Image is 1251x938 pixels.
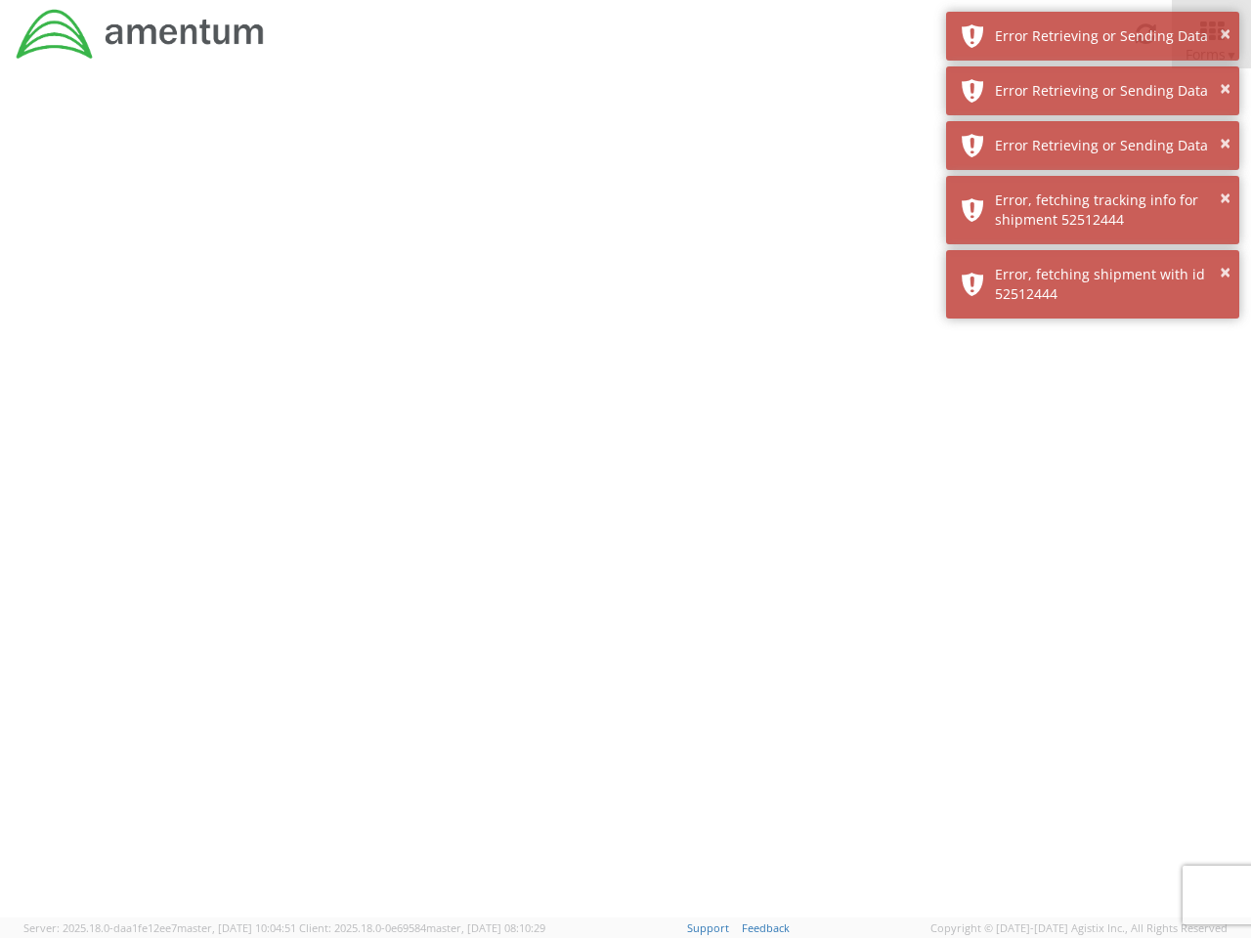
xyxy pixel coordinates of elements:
[15,7,267,62] img: dyn-intl-logo-049831509241104b2a82.png
[995,191,1225,230] div: Error, fetching tracking info for shipment 52512444
[177,920,296,935] span: master, [DATE] 10:04:51
[1220,185,1230,213] button: ×
[1220,75,1230,104] button: ×
[1220,130,1230,158] button: ×
[930,920,1228,936] span: Copyright © [DATE]-[DATE] Agistix Inc., All Rights Reserved
[995,26,1225,46] div: Error Retrieving or Sending Data
[995,136,1225,155] div: Error Retrieving or Sending Data
[23,920,296,935] span: Server: 2025.18.0-daa1fe12ee7
[1220,21,1230,49] button: ×
[687,920,729,935] a: Support
[299,920,545,935] span: Client: 2025.18.0-0e69584
[995,81,1225,101] div: Error Retrieving or Sending Data
[995,265,1225,304] div: Error, fetching shipment with id 52512444
[742,920,790,935] a: Feedback
[426,920,545,935] span: master, [DATE] 08:10:29
[1220,259,1230,287] button: ×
